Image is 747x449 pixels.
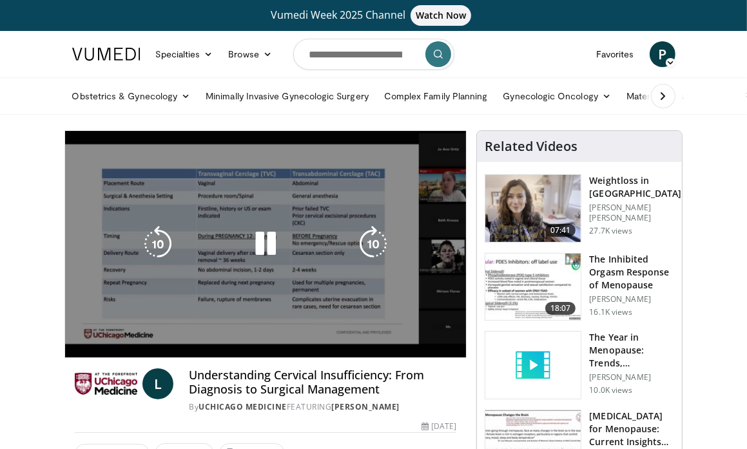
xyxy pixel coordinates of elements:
img: UChicago Medicine [75,368,138,399]
p: [PERSON_NAME] [PERSON_NAME] [589,203,681,223]
a: Obstetrics & Gynecology [64,83,199,109]
a: Gynecologic Oncology [496,83,619,109]
p: 10.0K views [589,385,632,395]
a: Complex Family Planning [376,83,496,109]
img: 9983fed1-7565-45be-8934-aef1103ce6e2.150x105_q85_crop-smart_upscale.jpg [485,175,581,242]
h4: Understanding Cervical Insufficiency: From Diagnosis to Surgical Management [189,368,456,396]
h3: [MEDICAL_DATA] for Menopause: Current Insights and Futu… [589,410,674,448]
h3: The Year in Menopause: Trends, Controversies & Future Directions [589,331,674,370]
a: Browse [220,41,280,67]
p: [PERSON_NAME] [589,372,674,383]
span: 18:07 [545,302,576,315]
div: By FEATURING [189,401,456,413]
video-js: Video Player [65,131,467,357]
a: Minimally Invasive Gynecologic Surgery [198,83,376,109]
a: 18:07 The Inhibited Orgasm Response of Menopause [PERSON_NAME] 16.1K views [485,253,674,321]
a: The Year in Menopause: Trends, Controversies & Future Directions [PERSON_NAME] 10.0K views [485,331,674,399]
h3: Weightloss in [GEOGRAPHIC_DATA] [589,174,681,200]
img: 283c0f17-5e2d-42ba-a87c-168d447cdba4.150x105_q85_crop-smart_upscale.jpg [485,254,581,321]
input: Search topics, interventions [293,39,454,70]
a: Vumedi Week 2025 ChannelWatch Now [64,5,683,26]
a: L [142,368,173,399]
a: [PERSON_NAME] [331,401,400,412]
a: Specialties [148,41,221,67]
h3: The Inhibited Orgasm Response of Menopause [589,253,674,292]
div: [DATE] [422,421,456,432]
span: 07:41 [545,224,576,237]
a: Maternal–Fetal Medicine [619,83,737,109]
p: [PERSON_NAME] [589,294,674,304]
h4: Related Videos [485,139,577,154]
a: P [650,41,675,67]
p: 27.7K views [589,226,632,236]
a: Favorites [588,41,642,67]
img: VuMedi Logo [72,48,141,61]
p: 16.1K views [589,307,632,317]
img: video_placeholder_short.svg [485,332,581,399]
a: UChicago Medicine [199,401,287,412]
a: 07:41 Weightloss in [GEOGRAPHIC_DATA] [PERSON_NAME] [PERSON_NAME] 27.7K views [485,174,674,243]
span: Watch Now [411,5,472,26]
